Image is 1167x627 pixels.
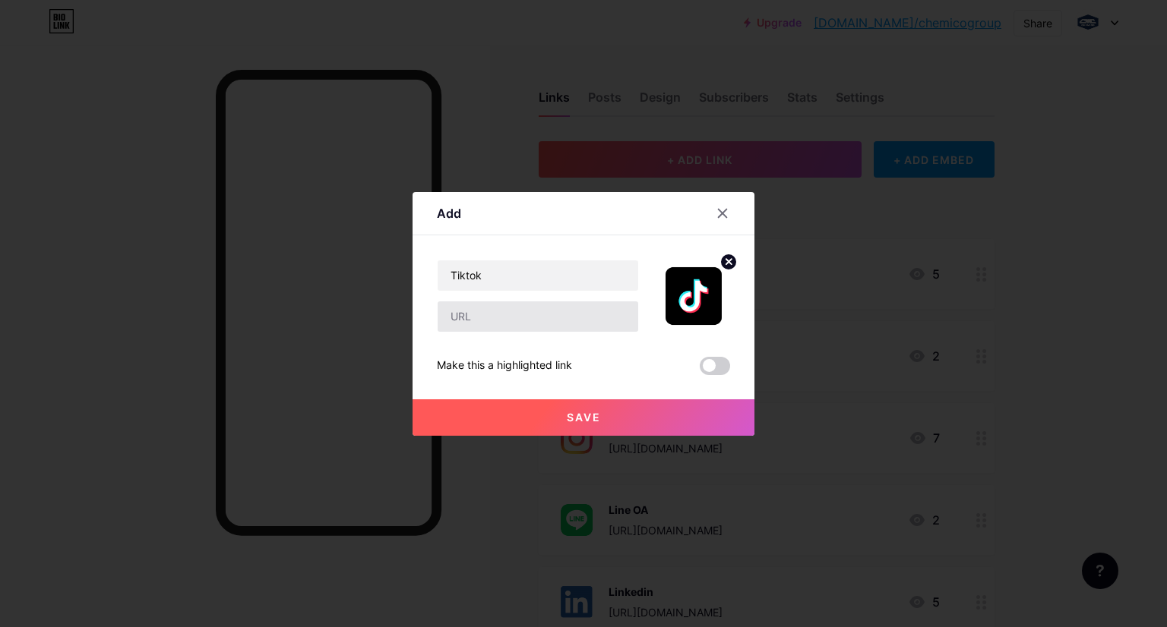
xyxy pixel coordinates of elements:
[437,204,461,222] div: Add
[438,301,638,332] input: URL
[437,357,572,375] div: Make this a highlighted link
[567,411,601,424] span: Save
[413,399,754,436] button: Save
[438,260,638,291] input: Title
[657,260,730,332] img: link_thumbnail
